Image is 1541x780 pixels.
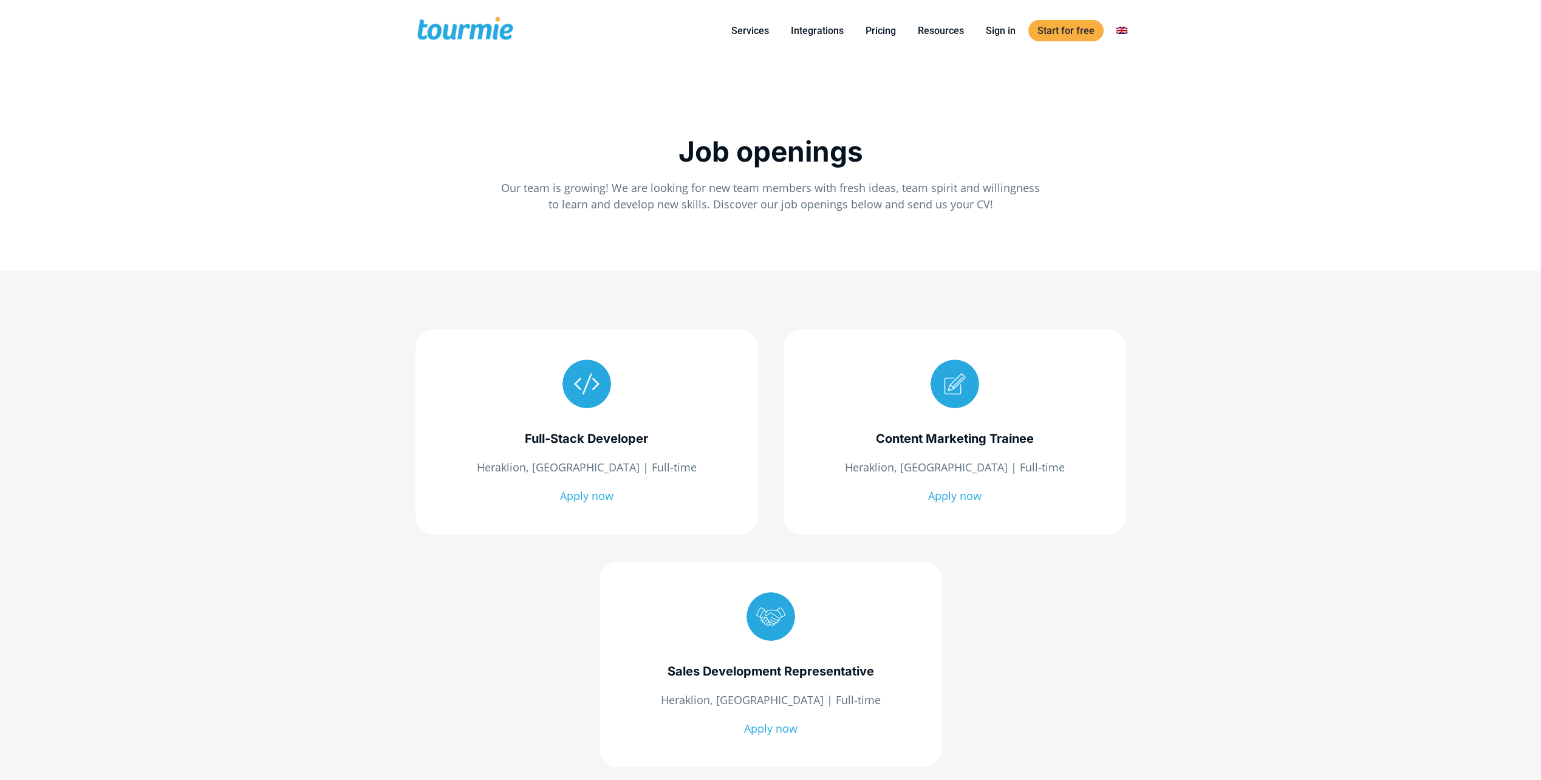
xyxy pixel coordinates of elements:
[722,23,778,38] a: Services
[876,431,1034,446] span: Content Marketing Trainee
[928,488,982,503] a: Apply now
[440,459,734,476] p: Heraklion, [GEOGRAPHIC_DATA] | Full-time
[856,23,905,38] a: Pricing
[624,692,918,708] p: Heraklion, [GEOGRAPHIC_DATA] | Full-time
[909,23,973,38] a: Resources
[808,459,1102,476] p: Heraklion, [GEOGRAPHIC_DATA] | Full-time
[744,721,798,736] a: Apply now
[678,134,863,168] span: Job openings
[560,488,613,503] a: Apply now
[668,664,874,679] span: Sales Development Representative
[782,23,853,38] a: Integrations
[525,431,648,446] span: Full-Stack Developer
[1028,20,1104,41] a: Start for free
[501,180,1040,211] span: Our team is growing! We are looking for new team members with fresh ideas, team spirit and willin...
[977,23,1025,38] a: Sign in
